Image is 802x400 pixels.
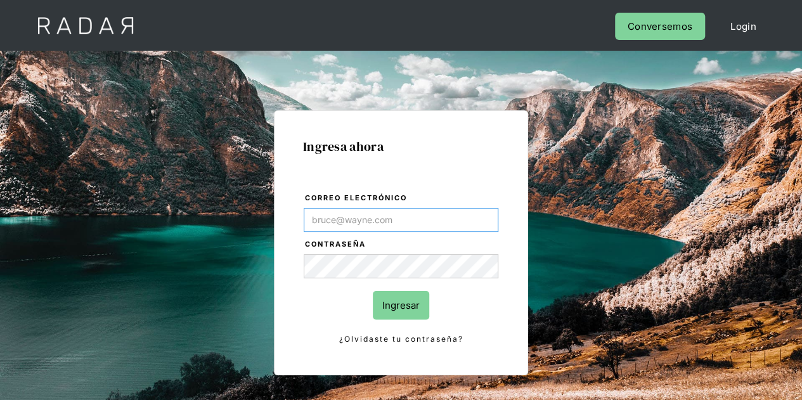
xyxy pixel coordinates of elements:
[304,208,498,232] input: bruce@wayne.com
[305,192,498,205] label: Correo electrónico
[305,238,498,251] label: Contraseña
[304,332,498,346] a: ¿Olvidaste tu contraseña?
[303,191,499,346] form: Login Form
[718,13,769,40] a: Login
[303,139,499,153] h1: Ingresa ahora
[373,291,429,319] input: Ingresar
[615,13,705,40] a: Conversemos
